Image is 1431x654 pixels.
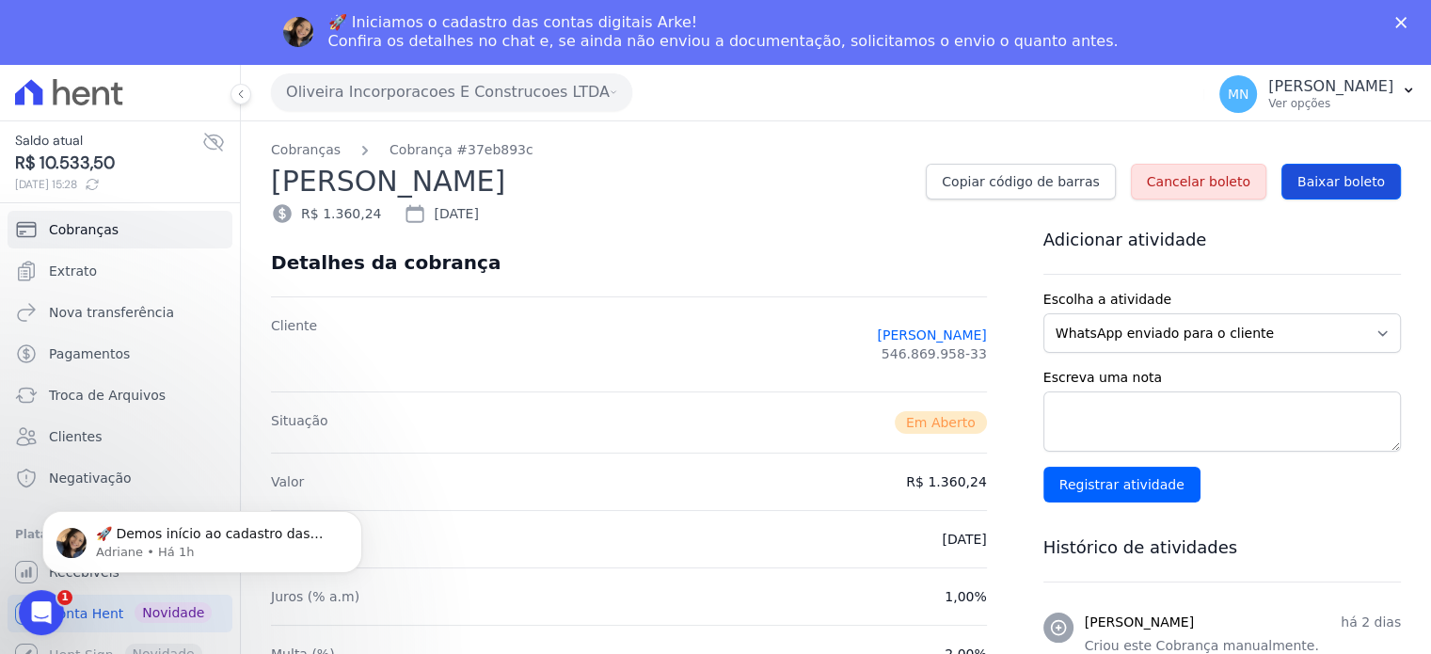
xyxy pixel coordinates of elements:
nav: Breadcrumb [271,140,1401,160]
span: Cancelar boleto [1147,172,1250,191]
div: 🚀 Iniciamos o cadastro das contas digitais Arke! Confira os detalhes no chat e, se ainda não envi... [328,13,1119,51]
h3: Histórico de atividades [1043,536,1401,559]
span: Negativação [49,469,132,487]
span: Troca de Arquivos [49,386,166,405]
iframe: Intercom live chat [19,590,64,635]
div: [DATE] [404,202,478,225]
a: Baixar boleto [1281,164,1401,199]
span: Copiar código de barras [942,172,1099,191]
button: MN [PERSON_NAME] Ver opções [1204,68,1431,120]
h3: [PERSON_NAME] [1085,613,1194,632]
label: Escolha a atividade [1043,290,1401,310]
div: R$ 1.360,24 [271,202,381,225]
span: MN [1228,88,1249,101]
input: Registrar atividade [1043,467,1200,502]
span: Extrato [49,262,97,280]
p: Ver opções [1268,96,1393,111]
dd: R$ 1.360,24 [906,472,986,491]
span: Saldo atual [15,131,202,151]
a: Cobranças [8,211,232,248]
a: Negativação [8,459,232,497]
a: Pagamentos [8,335,232,373]
span: 🚀 Demos início ao cadastro das Contas Digitais Arke! Iniciamos a abertura para clientes do modelo... [82,55,321,444]
span: 546.869.958-33 [882,344,987,363]
label: Escreva uma nota [1043,368,1401,388]
dd: 1,00% [945,587,986,606]
h2: [PERSON_NAME] [271,160,911,202]
a: Cobranças [271,140,341,160]
a: Troca de Arquivos [8,376,232,414]
p: [PERSON_NAME] [1268,77,1393,96]
span: Clientes [49,427,102,446]
p: há 2 dias [1341,613,1401,632]
iframe: Intercom notifications mensagem [14,471,390,603]
a: Conta Hent Novidade [8,595,232,632]
span: [DATE] 15:28 [15,176,202,193]
a: Clientes [8,418,232,455]
img: Profile image for Adriane [283,17,313,47]
p: Message from Adriane, sent Há 1h [82,72,325,89]
span: Conta Hent [49,604,123,623]
h3: Adicionar atividade [1043,229,1401,251]
span: R$ 10.533,50 [15,151,202,176]
a: Extrato [8,252,232,290]
a: Nova transferência [8,294,232,331]
a: Cancelar boleto [1131,164,1266,199]
dt: Cliente [271,316,317,373]
span: Pagamentos [49,344,130,363]
a: Cobrança #37eb893c [390,140,533,160]
span: Nova transferência [49,303,174,322]
a: Recebíveis [8,553,232,591]
span: Baixar boleto [1297,172,1385,191]
div: Fechar [1395,17,1414,28]
span: Novidade [135,602,212,623]
a: Copiar código de barras [926,164,1115,199]
span: 1 [57,590,72,605]
span: Cobranças [49,220,119,239]
dt: Situação [271,411,328,434]
span: Em Aberto [895,411,987,434]
button: Oliveira Incorporacoes E Construcoes LTDA [271,73,632,111]
dd: [DATE] [942,530,986,549]
a: [PERSON_NAME] [877,326,986,344]
div: Detalhes da cobrança [271,251,501,274]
